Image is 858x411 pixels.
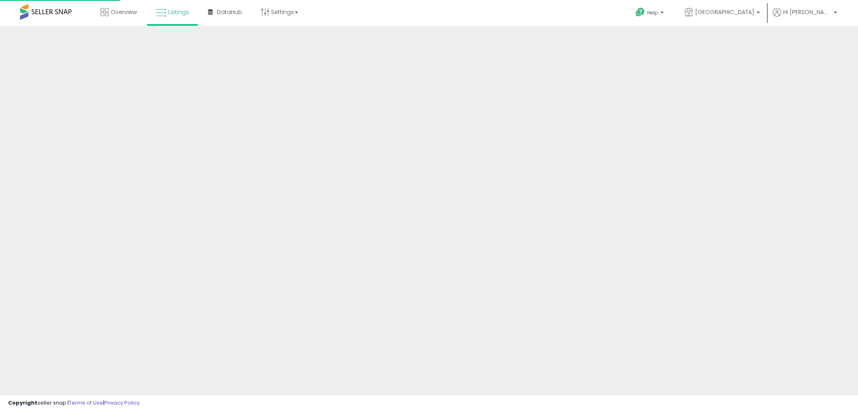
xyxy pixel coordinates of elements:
[695,8,754,16] span: [GEOGRAPHIC_DATA]
[635,7,645,17] i: Get Help
[168,8,189,16] span: Listings
[217,8,242,16] span: DataHub
[111,8,137,16] span: Overview
[629,1,672,26] a: Help
[783,8,831,16] span: Hi [PERSON_NAME]
[773,8,837,26] a: Hi [PERSON_NAME]
[647,9,658,16] span: Help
